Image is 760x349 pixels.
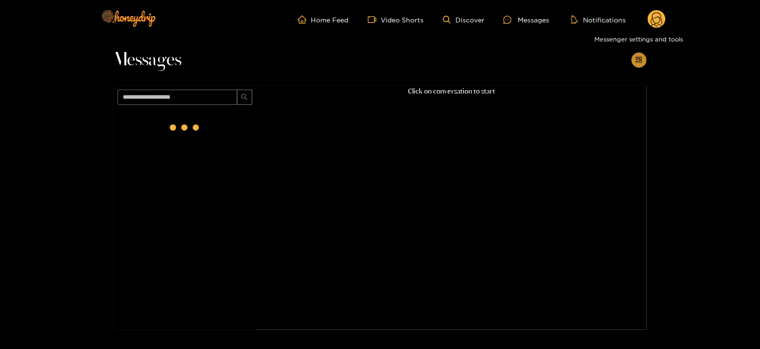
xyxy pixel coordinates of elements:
a: Discover [443,16,484,24]
button: search [237,90,252,105]
span: appstore-add [635,56,642,64]
a: Home Feed [298,15,349,24]
button: Notifications [568,15,629,24]
a: Video Shorts [368,15,424,24]
p: Click on conversation to start [257,86,647,97]
span: Messages [114,49,182,72]
span: search [241,93,248,102]
div: Messenger settings and tools [591,31,687,47]
span: video-camera [368,15,381,24]
button: appstore-add [632,52,647,68]
span: home [298,15,311,24]
div: Messages [503,14,549,25]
